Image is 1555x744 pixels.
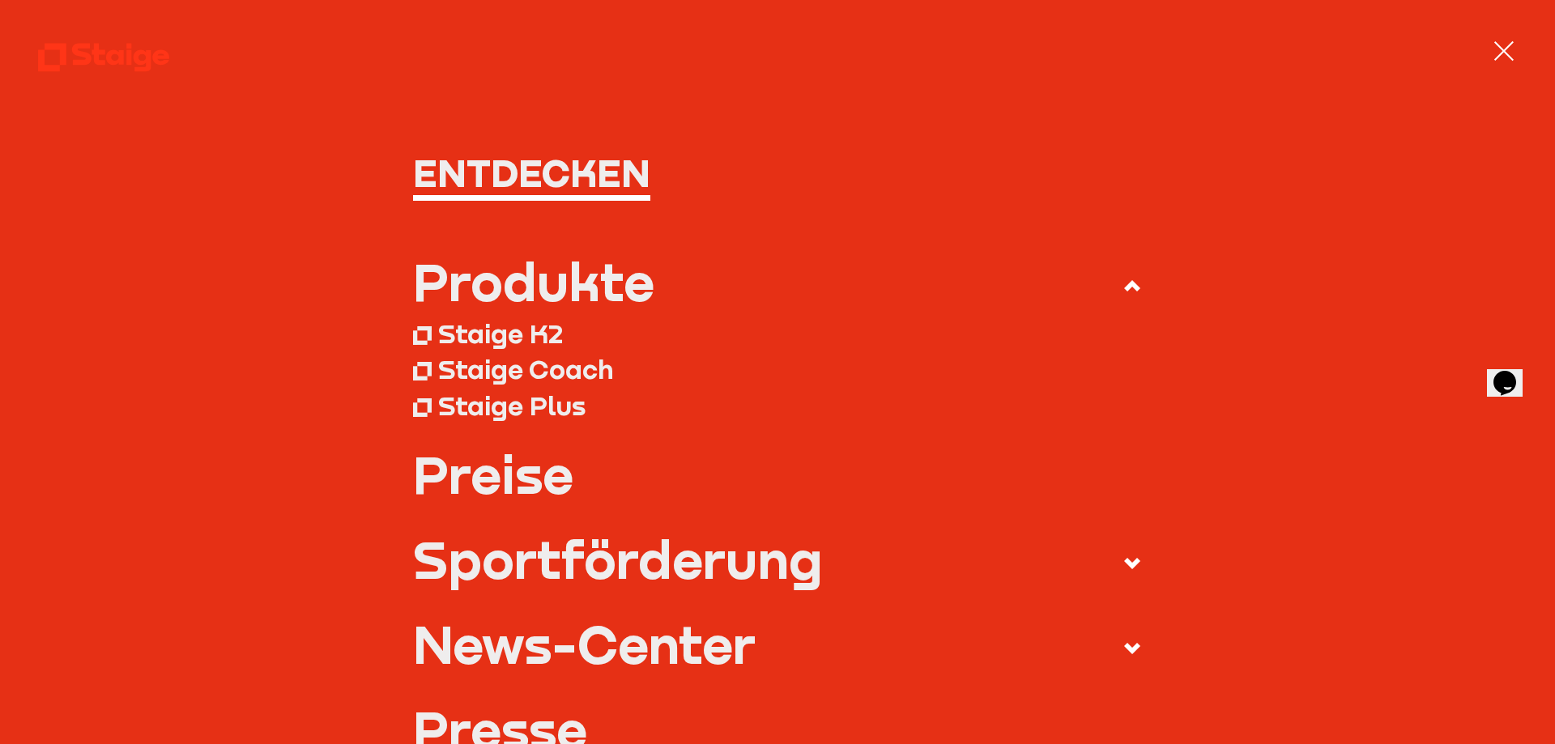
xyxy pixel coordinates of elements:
a: Preise [413,449,1143,500]
a: Staige Coach [413,351,1143,388]
div: Produkte [413,256,654,307]
div: News-Center [413,619,756,670]
div: Staige Plus [438,389,586,422]
iframe: chat widget [1487,348,1539,397]
div: Staige K2 [438,317,563,350]
a: Staige Plus [413,387,1143,423]
div: Staige Coach [438,353,613,385]
div: Sportförderung [413,534,823,585]
a: Staige K2 [413,315,1143,351]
